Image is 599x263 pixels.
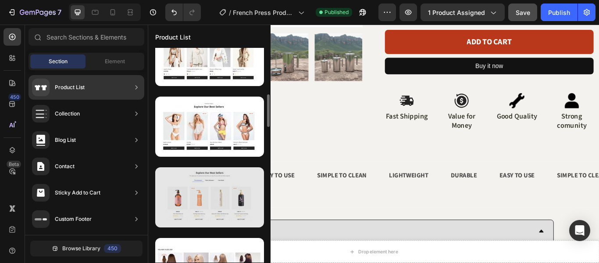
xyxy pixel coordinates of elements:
p: SIMPLE TO CLEAN [197,169,255,183]
div: Blog List [55,136,76,144]
button: Buy it now [276,39,520,58]
div: Collection [55,109,80,118]
button: ADD TO CART [276,6,520,34]
input: Search Sections & Elements [29,28,144,46]
p: Value for Money [341,102,390,123]
button: 1 product assigned [421,4,505,21]
div: Buy it now [382,42,414,55]
div: Contact [55,162,75,171]
button: 7 [4,4,65,21]
div: ADD TO CART [372,13,424,27]
div: 450 [104,244,121,253]
p: Features [65,233,95,248]
div: Beta [7,161,21,168]
div: Open Intercom Messenger [569,220,590,241]
p: EASY TO USE [130,169,171,183]
p: DURABLE [353,169,384,183]
span: 1 product assigned [428,8,485,17]
div: Custom Footer [55,215,92,223]
p: Fast Shipping [277,102,326,113]
img: gempages_554514036322993012-0eac8cda-d188-499f-9184-882d85601d81.png [421,80,439,97]
span: Browse Library [62,245,100,252]
div: Undo/Redo [165,4,201,21]
span: Element [105,58,125,65]
span: French Press Product Page [233,8,295,17]
div: Publish [548,8,570,17]
img: gempages_554514036322993012-2daf1110-7d8c-4829-8d93-baa846807b67.svg [357,80,374,97]
span: Save [516,9,530,16]
button: Publish [541,4,578,21]
p: EASY TO USE [410,169,451,183]
p: LIGHTWEIGHT [1,169,47,183]
iframe: Design area [148,25,599,263]
p: Strong comunity [470,102,519,123]
div: Sticky Add to Cart [55,188,100,197]
button: Save [508,4,537,21]
p: LIGHTWEIGHT [281,169,327,183]
p: DURABLE [73,169,104,183]
img: gempages_554514036322993012-c01227a5-ee8e-4b21-a0bc-33c7d3ac0cbf.svg [293,80,310,97]
img: gempages_554514036322993012-eb369581-8d3f-450a-b365-faca83916916.png [485,80,503,97]
p: SIMPLE TO CLEAN [477,169,535,183]
span: / [229,8,231,17]
div: Product List [55,83,85,92]
button: Browse Library450 [30,241,143,256]
p: 7 [57,7,61,18]
p: Good Quality [406,102,455,113]
div: 450 [8,94,21,101]
span: Published [324,8,349,16]
span: Section [49,58,68,65]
